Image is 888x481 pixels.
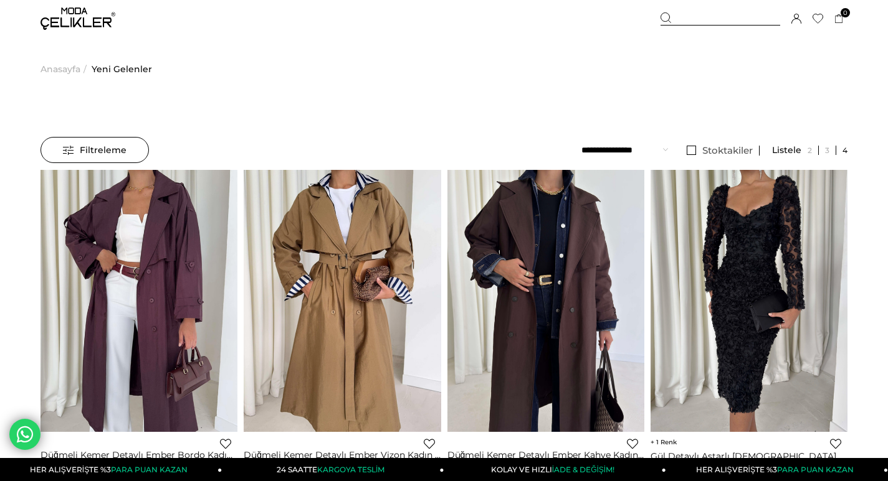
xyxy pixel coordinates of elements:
[447,170,644,432] img: Düğmeli Kemer Detaylı Ember Kahve Kadın Trenç 26K014
[666,458,888,481] a: HER ALIŞVERİŞTE %3PARA PUAN KAZAN
[424,438,435,449] a: Favorilere Ekle
[41,7,115,30] img: logo
[651,451,847,462] a: Gül Detaylı Astarlı [DEMOGRAPHIC_DATA] Siyah Kadın Elbise 26K009
[92,37,152,101] a: Yeni Gelenler
[244,170,441,432] img: Düğmeli Kemer Detaylı Ember Vizon Kadın Trenç 26K014
[627,438,638,449] a: Favorilere Ekle
[834,14,844,24] a: 0
[41,449,237,460] a: Düğmeli Kemer Detaylı Ember Bordo Kadın Trenç 26K014
[244,449,441,460] a: Düğmeli Kemer Detaylı Ember Vizon Kadın Trenç 26K014
[222,458,444,481] a: 24 SAATTEKARGOYA TESLİM
[777,465,854,474] span: PARA PUAN KAZAN
[702,144,753,156] span: Stoktakiler
[41,170,237,432] img: Düğmeli Kemer Detaylı Ember Bordo Kadın Trenç 26K014
[680,146,760,156] a: Stoktakiler
[444,458,666,481] a: KOLAY VE HIZLIİADE & DEĞİŞİM!
[651,438,677,446] span: 1
[317,465,384,474] span: KARGOYA TESLİM
[41,37,80,101] a: Anasayfa
[830,438,841,449] a: Favorilere Ekle
[651,170,847,432] img: Gül Detaylı Astarlı Christiana Siyah Kadın Elbise 26K009
[111,465,188,474] span: PARA PUAN KAZAN
[220,438,231,449] a: Favorilere Ekle
[447,449,644,460] a: Düğmeli Kemer Detaylı Ember Kahve Kadın Trenç 26K014
[63,138,127,162] span: Filtreleme
[841,8,850,17] span: 0
[41,37,90,101] li: >
[552,465,614,474] span: İADE & DEĞİŞİM!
